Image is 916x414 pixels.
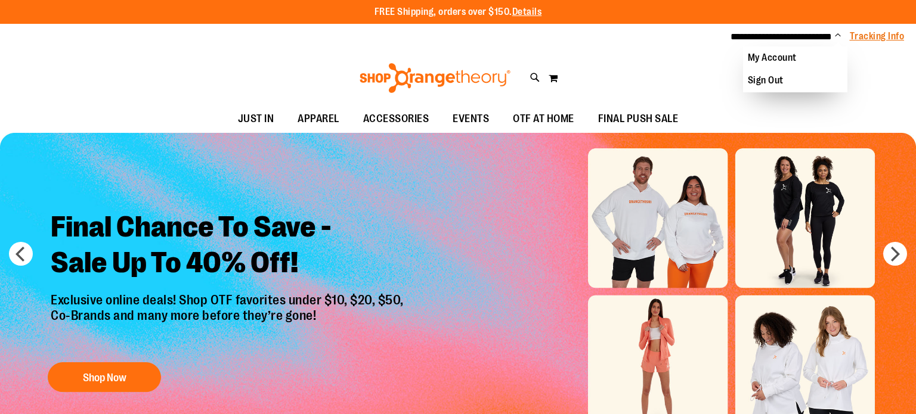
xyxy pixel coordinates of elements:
span: ACCESSORIES [363,105,429,132]
span: APPAREL [298,105,339,132]
a: ACCESSORIES [351,105,441,133]
p: FREE Shipping, orders over $150. [375,5,542,19]
a: FINAL PUSH SALE [586,105,691,133]
button: Account menu [835,30,841,42]
a: Final Chance To Save -Sale Up To 40% Off! Exclusive online deals! Shop OTF favorites under $10, $... [42,200,416,399]
a: OTF AT HOME [501,105,586,133]
a: My Account [743,46,847,69]
a: Details [512,7,542,17]
a: EVENTS [441,105,501,133]
button: prev [9,242,33,266]
a: JUST IN [226,105,286,133]
img: Shop Orangetheory [358,63,512,93]
a: APPAREL [286,105,351,133]
button: next [883,242,907,266]
span: EVENTS [453,105,489,132]
button: Shop Now [48,362,161,392]
span: FINAL PUSH SALE [598,105,679,132]
span: JUST IN [238,105,274,132]
a: Sign Out [743,69,847,92]
span: OTF AT HOME [513,105,574,132]
h2: Final Chance To Save - Sale Up To 40% Off! [42,200,416,292]
a: Tracking Info [850,30,905,43]
p: Exclusive online deals! Shop OTF favorites under $10, $20, $50, Co-Brands and many more before th... [42,292,416,351]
